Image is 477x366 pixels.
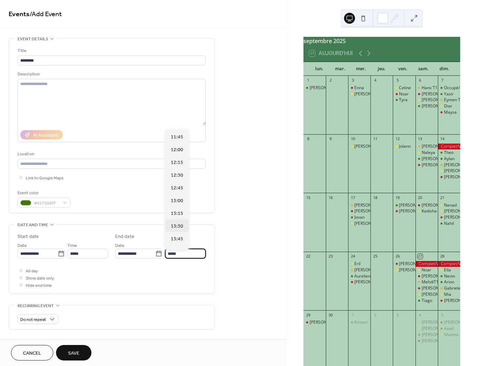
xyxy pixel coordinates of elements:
div: [PERSON_NAME] T1 [422,144,460,149]
div: [PERSON_NAME] [444,320,476,325]
div: [PERSON_NAME] [422,326,454,332]
span: 14:00 [171,248,183,255]
a: Cancel [11,345,53,360]
div: Eril [348,261,370,267]
div: MehdiT1 [422,279,439,285]
div: Asad [438,326,460,332]
div: 3 [350,78,355,83]
div: Celine [399,85,411,91]
div: Elijah + Keziah T1 [415,320,438,325]
div: Yasmine [438,174,460,180]
div: 4 [373,78,378,83]
span: / Add Event [30,8,62,21]
div: Nathalie [348,279,370,285]
div: Saron Amanuel [415,103,438,109]
div: Maysa [444,109,457,115]
div: Enzo Bryan [415,97,438,103]
div: 8 [306,136,311,142]
div: 29 [306,312,311,317]
div: jeu. [371,62,392,76]
div: Nicole [438,168,460,174]
span: Hide end time [26,282,52,289]
div: Shala Leana [415,273,438,279]
div: Celine [393,85,415,91]
div: [PERSON_NAME] [422,91,454,97]
div: Gabrielle [393,208,415,214]
div: mer. [351,62,371,76]
span: 12:45 [171,185,183,192]
div: 14 [440,136,445,142]
div: ven. [392,62,413,76]
div: [PERSON_NAME] [354,91,387,97]
div: Lucie [348,91,370,97]
div: Maysa [438,109,460,115]
div: Yasir [438,91,460,97]
div: Eymen T1 [438,97,460,103]
div: MehdiT1 [415,279,438,285]
div: 2 [373,312,378,317]
div: Enna [348,85,370,91]
div: 10 [350,136,355,142]
div: Complet/Voll [438,261,460,267]
div: Tiago [422,298,432,304]
div: [PERSON_NAME] [422,97,454,103]
div: Arion [438,279,460,285]
div: Eril [354,261,360,267]
span: 13:00 [171,197,183,205]
div: 25 [373,254,378,259]
div: Kadisha [415,208,438,214]
div: [PERSON_NAME] [310,85,342,91]
span: 13:45 [171,236,183,243]
div: Laurin [303,85,326,91]
div: [PERSON_NAME] T1 [354,202,392,208]
div: [PERSON_NAME] [310,320,342,325]
div: [PERSON_NAME] [444,208,476,214]
div: Rebeca [438,298,460,304]
span: Do not repeat [20,316,46,324]
div: [PERSON_NAME] [422,202,454,208]
div: 12 [395,136,400,142]
div: Jovan [348,215,370,220]
div: David [415,332,438,338]
div: 11 [373,136,378,142]
span: 11:45 [171,134,183,141]
div: Noah [415,156,438,162]
div: 15 [306,195,311,200]
div: End date [115,233,134,240]
div: Jessica [415,202,438,208]
div: 5 [395,78,400,83]
div: 21 [440,195,445,200]
div: 23 [328,254,333,259]
div: Gabriele T1 [438,285,460,291]
div: 27 [418,254,423,259]
span: Event image [18,338,44,345]
div: 9 [328,136,333,142]
div: Naleya [422,150,435,156]
div: 26 [395,254,400,259]
div: [PERSON_NAME] [354,279,387,285]
span: Date [18,242,27,249]
div: [PERSON_NAME] [399,261,431,267]
div: Nevio [444,273,455,279]
div: 16 [328,195,333,200]
div: Tyra [399,97,408,103]
span: Event details [18,35,48,43]
div: 30 [328,312,333,317]
div: Kadisha [422,208,437,214]
span: 13:30 [171,223,183,230]
div: Start date [18,233,39,240]
div: Aylan [444,156,455,162]
div: dim. [434,62,455,76]
div: [PERSON_NAME] [422,156,454,162]
div: 7 [440,78,445,83]
div: Tiago [415,298,438,304]
div: 17 [350,195,355,200]
div: Aurelien [348,273,370,279]
div: Nevio [438,273,460,279]
div: Nenad [438,202,460,208]
span: Time [67,242,77,249]
div: [PERSON_NAME] [399,267,431,273]
div: Complet/Voll [415,261,438,267]
div: Jovan [354,215,365,220]
div: Diar [438,103,460,109]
